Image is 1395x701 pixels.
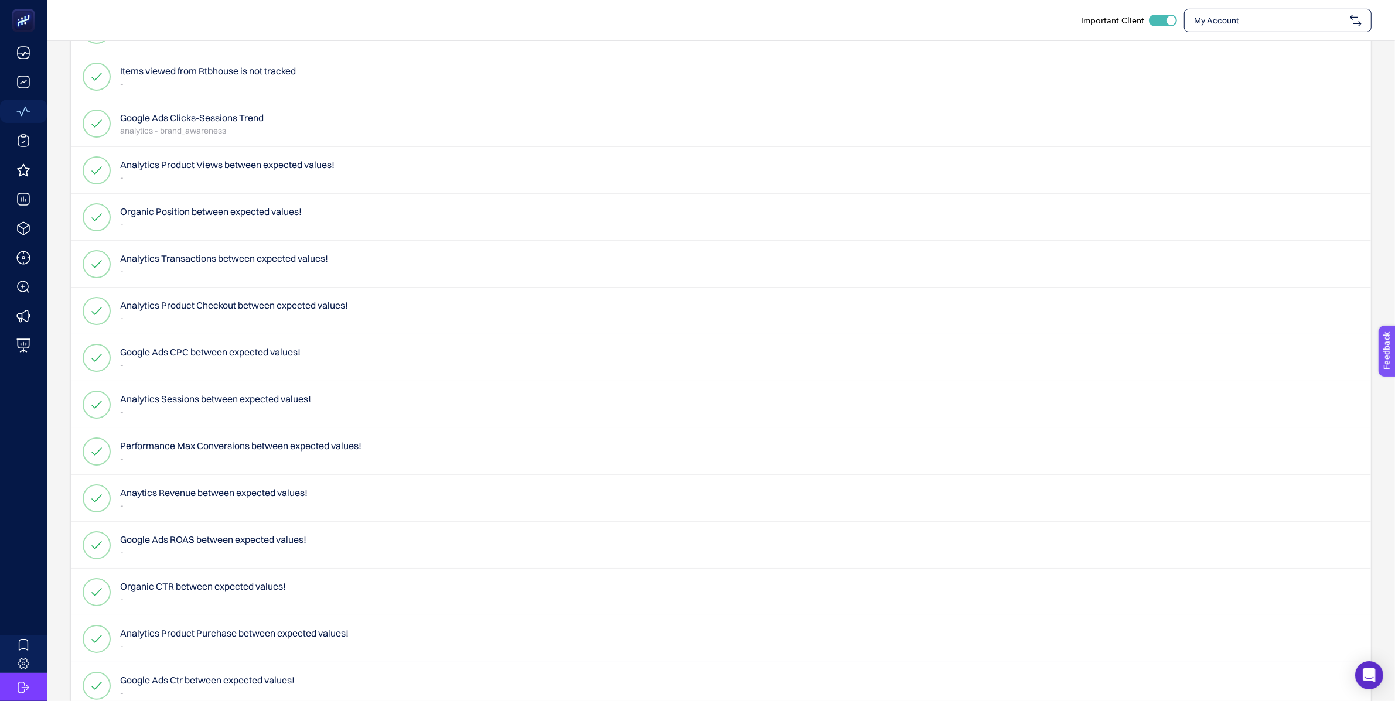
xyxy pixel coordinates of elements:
[120,204,302,218] h4: Organic Position between expected values!
[120,626,349,640] h4: Analytics Product Purchase between expected values!
[120,218,302,230] p: -
[120,500,308,511] p: -
[120,64,296,78] h4: Items viewed from Rtbhouse is not tracked
[120,312,348,324] p: -
[120,640,349,652] p: -
[120,125,264,136] p: analytics - brand_awareness
[120,546,306,558] p: -
[1081,15,1144,26] span: Important Client
[120,406,311,418] p: -
[120,673,295,687] h4: Google Ads Ctr between expected values!
[1194,15,1345,26] span: My Account
[120,345,301,359] h4: Google Ads CPC between expected values!
[120,78,296,90] p: -
[120,298,348,312] h4: Analytics Product Checkout between expected values!
[1350,15,1362,26] img: svg%3e
[120,359,301,371] p: -
[7,4,45,13] span: Feedback
[120,532,306,546] h4: Google Ads ROAS between expected values!
[120,111,264,125] h4: Google Ads Clicks-Sessions Trend
[120,593,286,605] p: -
[120,439,361,453] h4: Performance Max Conversions between expected values!
[1355,661,1383,689] div: Open Intercom Messenger
[120,251,328,265] h4: Analytics Transactions between expected values!
[120,172,335,183] p: -
[120,453,361,464] p: -
[120,158,335,172] h4: Analytics Product Views between expected values!
[120,392,311,406] h4: Analytics Sessions between expected values!
[120,687,295,699] p: -
[120,265,328,277] p: -
[120,485,308,500] h4: Anaytics Revenue between expected values!
[120,579,286,593] h4: Organic CTR between expected values!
